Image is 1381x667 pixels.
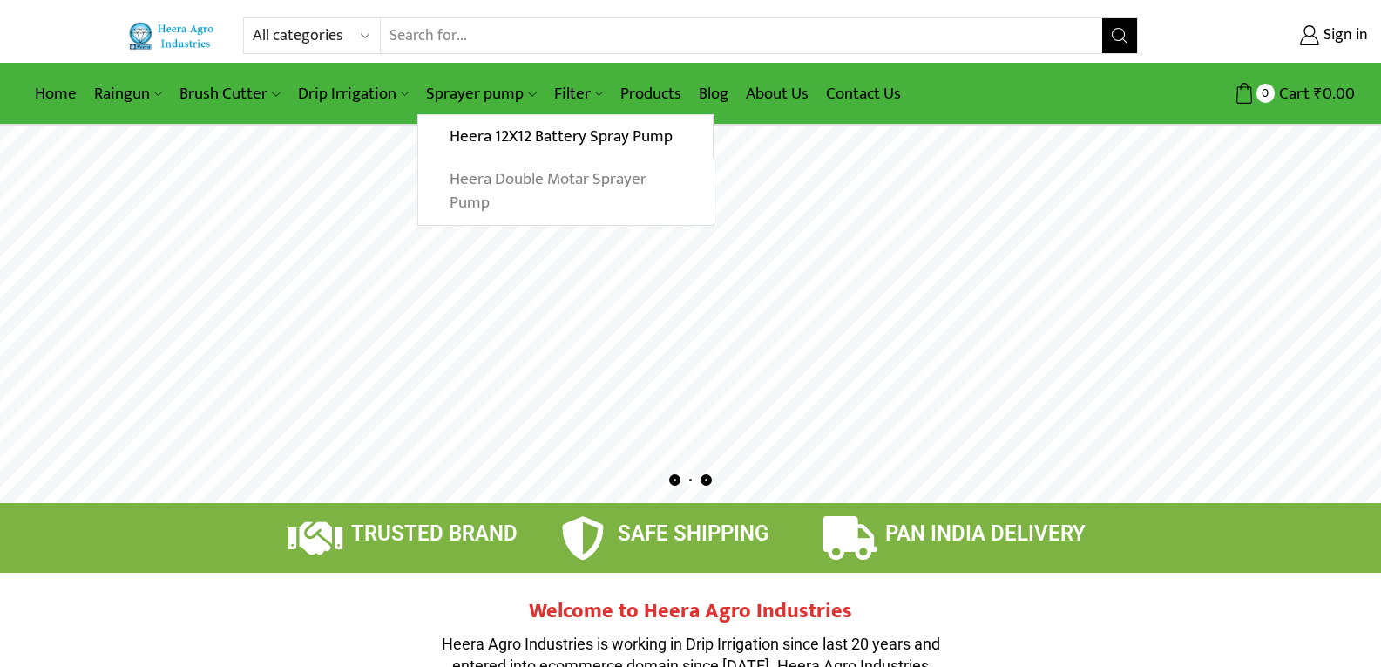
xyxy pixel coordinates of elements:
[885,521,1086,546] span: PAN INDIA DELIVERY
[618,521,768,546] span: SAFE SHIPPING
[1275,82,1310,105] span: Cart
[381,18,1101,53] input: Search for...
[545,73,612,114] a: Filter
[351,521,518,546] span: TRUSTED BRAND
[1155,78,1355,110] a: 0 Cart ₹0.00
[1256,84,1275,102] span: 0
[430,599,952,624] h2: Welcome to Heera Agro Industries
[1164,20,1368,51] a: Sign in
[1314,80,1323,107] span: ₹
[817,73,910,114] a: Contact Us
[418,158,713,225] a: Heera Double Motar Sprayer Pump
[418,115,712,159] a: Heera 12X12 Battery Spray Pump
[612,73,690,114] a: Products
[1102,18,1137,53] button: Search button
[26,73,85,114] a: Home
[171,73,288,114] a: Brush Cutter
[1319,24,1368,47] span: Sign in
[85,73,171,114] a: Raingun
[417,73,545,114] a: Sprayer pump
[690,73,737,114] a: Blog
[737,73,817,114] a: About Us
[289,73,417,114] a: Drip Irrigation
[1314,80,1355,107] bdi: 0.00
